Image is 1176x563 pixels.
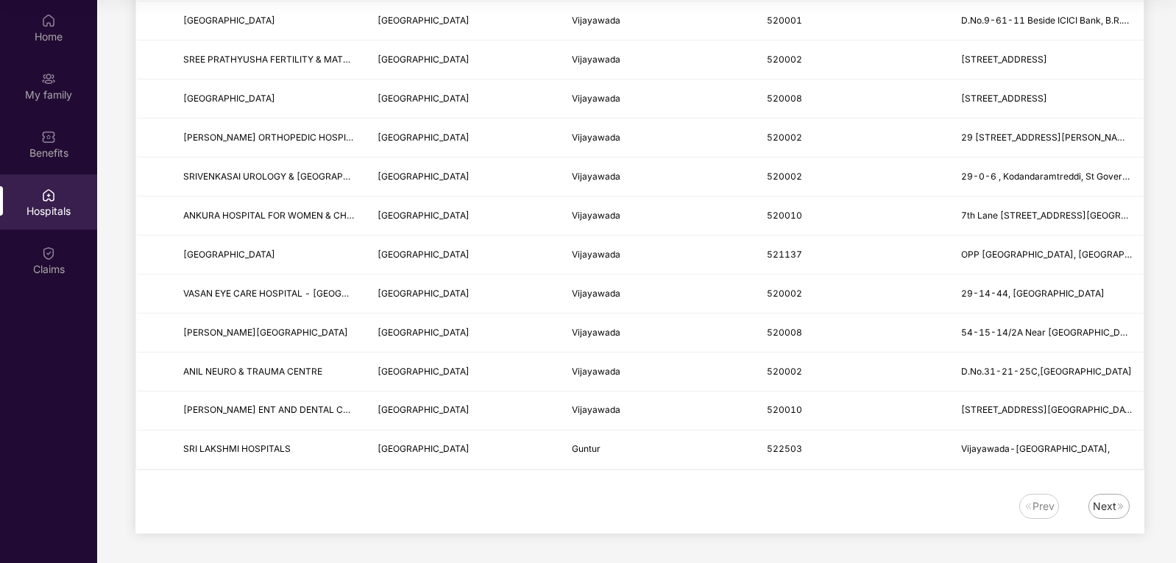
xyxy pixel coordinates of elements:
td: Vijayawada [560,118,754,157]
div: Prev [1032,498,1055,514]
td: 59a-13-1a, Nirmala Convent Road, Beside Allahabad Bank NTR Circle Patamata [949,392,1144,431]
span: [GEOGRAPHIC_DATA] [183,15,275,26]
img: svg+xml;base64,PHN2ZyB3aWR0aD0iMjAiIGhlaWdodD0iMjAiIHZpZXdCb3g9IjAgMCAyMCAyMCIgZmlsbD0ibm9uZSIgeG... [41,71,56,85]
td: D No 54 1 7 24 Road No 1 , Vijayalakshami Colony [949,79,1144,118]
img: svg+xml;base64,PHN2ZyBpZD0iQ2xhaW0iIHhtbG5zPSJodHRwOi8vd3d3LnczLm9yZy8yMDAwL3N2ZyIgd2lkdGg9IjIwIi... [41,245,56,260]
td: D.No.31-21-25C,Old Employement Office Road, Chuttugunta Signal [949,353,1144,392]
td: 29-14-44, Prakasam Road Suryaraopet KRISHNA [949,275,1144,314]
td: Ayaan Eye Hospital [171,1,366,40]
span: [GEOGRAPHIC_DATA] [378,288,470,299]
span: Vijayawada [572,366,620,377]
td: 54-15-14/2A Near Novotel Hotel, NH-5 Service Road, BHARATHI NAGAR RING ROAD [949,314,1144,353]
span: 520010 [767,210,802,221]
span: [PERSON_NAME] ORTHOPEDIC HOSPITAL [183,132,362,143]
span: 520002 [767,171,802,182]
span: 520001 [767,15,802,26]
img: svg+xml;base64,PHN2ZyBpZD0iSG9tZSIgeG1sbnM9Imh0dHA6Ly93d3cudzMub3JnLzIwMDAvc3ZnIiB3aWR0aD0iMjAiIG... [41,13,56,27]
td: Vijayawada [560,353,754,392]
span: 520002 [767,132,802,143]
span: Vijayawada [572,15,620,26]
td: Vijayawada [560,314,754,353]
span: 522503 [767,443,802,454]
span: 520008 [767,93,802,104]
span: 29-0-6 , Kodandaramtreddi, St Governpet [961,171,1141,182]
td: Vijayawada [560,275,754,314]
span: Vijayawada [572,288,620,299]
span: 520002 [767,54,802,65]
td: Andhra Pradesh [366,314,560,353]
span: [GEOGRAPHIC_DATA] [378,404,470,415]
span: [STREET_ADDRESS] [961,54,1047,65]
td: ANIL NEURO & TRAUMA CENTRE [171,353,366,392]
td: Guntur [560,431,754,470]
td: Andhra Pradesh [366,196,560,236]
span: 520002 [767,288,802,299]
span: 521137 [767,249,802,260]
span: Vijayawada [572,171,620,182]
span: Guntur [572,443,601,454]
span: Vijayawada [572,93,620,104]
img: svg+xml;base64,PHN2ZyB4bWxucz0iaHR0cDovL3d3dy53My5vcmcvMjAwMC9zdmciIHdpZHRoPSIxNiIgaGVpZ2h0PSIxNi... [1024,502,1032,511]
span: SRI LAKSHMI HOSPITALS [183,443,291,454]
td: Vijayawada [560,40,754,79]
span: [GEOGRAPHIC_DATA] [183,93,275,104]
span: D.No.31-21-25C,[GEOGRAPHIC_DATA] [961,366,1132,377]
td: VASAN EYE CARE HOSPITAL - VIJAYAWADA [171,275,366,314]
div: Next [1093,498,1116,514]
td: CREST HOSPITAL [171,79,366,118]
span: 520002 [767,366,802,377]
span: OPP [GEOGRAPHIC_DATA], [GEOGRAPHIC_DATA] [961,249,1170,260]
span: Vijayawada [572,249,620,260]
span: [GEOGRAPHIC_DATA] [378,132,470,143]
td: 29-0-6 , Kodandaramtreddi, St Governpet [949,157,1144,196]
td: Andhra Pradesh [366,40,560,79]
span: 520008 [767,327,802,338]
img: svg+xml;base64,PHN2ZyBpZD0iSG9zcGl0YWxzIiB4bWxucz0iaHR0cDovL3d3dy53My5vcmcvMjAwMC9zdmciIHdpZHRoPS... [41,187,56,202]
span: ANKURA HOSPITAL FOR WOMEN & CHILDREN A UNIT OF ANKURA INSTITUTE OF MEDICAL SCIENCE PRIVATE LIMITED [183,210,683,221]
td: ANKURA HOSPITAL FOR WOMEN & CHILDREN A UNIT OF ANKURA INSTITUTE OF MEDICAL SCIENCE PRIVATE LIMITED [171,196,366,236]
td: OPP CAPITAL HOSPITAL, LAKSHMI PURM COLONY ROAD [949,236,1144,275]
td: D.No.9-61-11 Beside ICICI Bank, B.R.P.Road, Islampet [949,1,1144,40]
span: [GEOGRAPHIC_DATA] [378,210,470,221]
td: Vijayawada [560,1,754,40]
td: Vijayawada [560,157,754,196]
td: Vijayawada [560,79,754,118]
span: Vijayawada-[GEOGRAPHIC_DATA], [961,443,1110,454]
span: [GEOGRAPHIC_DATA] [378,15,470,26]
td: SRIVENKASAI UROLOGY & MATERNITY CENTRE [171,157,366,196]
td: Andhra Pradesh [366,392,560,431]
span: [GEOGRAPHIC_DATA] [378,327,470,338]
td: Vijayawada [560,236,754,275]
span: SREE PRATHYUSHA FERTILITY & MATERNITY HOSPITALS [183,54,426,65]
span: Vijayawada [572,210,620,221]
td: Andhra Pradesh [366,1,560,40]
span: 29-14-44, [GEOGRAPHIC_DATA] [961,288,1105,299]
td: 29-28-71 Dasarivari Street, Suryaraopet [949,40,1144,79]
td: SUDHAKAR ENT AND DENTAL CARE [171,392,366,431]
span: Vijayawada [572,327,620,338]
td: VIJAYAKRISHNA ORTHOPEDIC HOSPITAL [171,118,366,157]
span: Vijayawada [572,132,620,143]
td: Vijayawada-Amaravathi Road, Amaravathi, [949,431,1144,470]
span: [GEOGRAPHIC_DATA] [378,443,470,454]
span: [PERSON_NAME][GEOGRAPHIC_DATA] [183,327,348,338]
span: Vijayawada [572,404,620,415]
td: Andhra Pradesh [366,275,560,314]
span: [GEOGRAPHIC_DATA] [378,366,470,377]
td: SRI LAKSHMI HOSPITALS [171,431,366,470]
td: MOHAN GANDHI AMERICAN KIDNEY INSTITUTE HOSPITAL [171,314,366,353]
span: [GEOGRAPHIC_DATA] [378,249,470,260]
span: VASAN EYE CARE HOSPITAL - [GEOGRAPHIC_DATA] [183,288,405,299]
td: Andhra Pradesh [366,118,560,157]
td: Andhra Pradesh [366,431,560,470]
td: 29 13 20, Kaleswara Rao Road [949,118,1144,157]
span: 520010 [767,404,802,415]
span: 29 [STREET_ADDRESS][PERSON_NAME] [961,132,1134,143]
span: [GEOGRAPHIC_DATA] [378,171,470,182]
td: Andhra Pradesh [366,353,560,392]
img: svg+xml;base64,PHN2ZyB4bWxucz0iaHR0cDovL3d3dy53My5vcmcvMjAwMC9zdmciIHdpZHRoPSIxNiIgaGVpZ2h0PSIxNi... [1116,502,1125,511]
td: Andhra Pradesh [366,157,560,196]
td: SRI YASHODA EYE HOSPITAL [171,236,366,275]
td: Vijayawada [560,196,754,236]
span: SRIVENKASAI UROLOGY & [GEOGRAPHIC_DATA] [183,171,389,182]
